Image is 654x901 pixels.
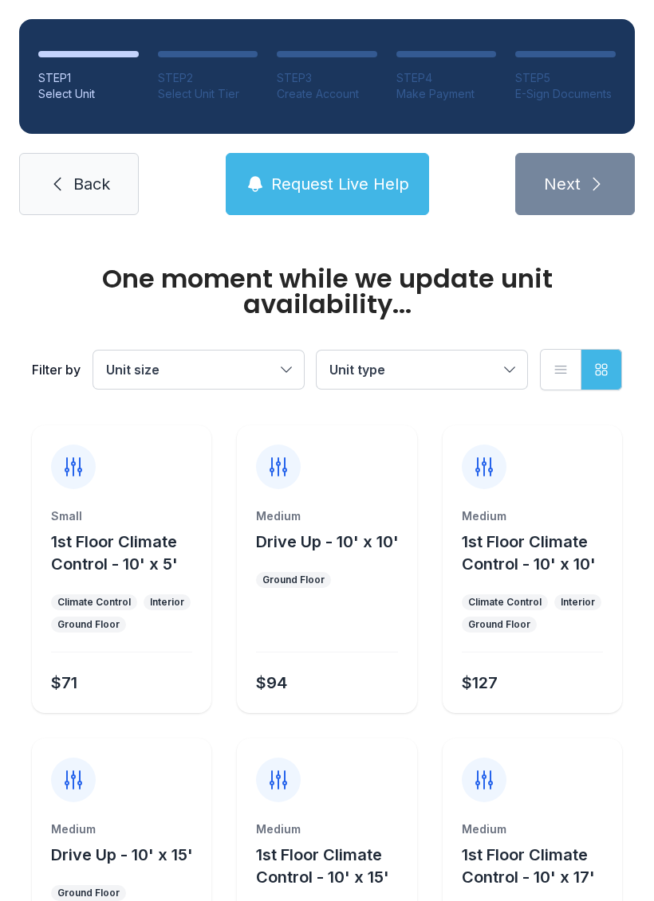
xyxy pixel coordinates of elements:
span: Next [544,173,581,195]
div: STEP 1 [38,70,139,86]
div: Interior [150,596,184,609]
div: One moment while we update unit availability... [32,266,622,317]
div: Ground Floor [468,618,530,631]
div: STEP 2 [158,70,258,86]
div: $94 [256,672,287,694]
div: Select Unit [38,86,139,102]
div: $71 [51,672,77,694]
button: 1st Floor Climate Control - 10' x 10' [462,531,616,575]
div: STEP 4 [396,70,497,86]
div: Climate Control [468,596,542,609]
div: Ground Floor [57,618,120,631]
div: Select Unit Tier [158,86,258,102]
div: Medium [256,821,397,837]
div: Medium [462,821,603,837]
div: STEP 3 [277,70,377,86]
div: Make Payment [396,86,497,102]
div: Medium [256,508,397,524]
span: 1st Floor Climate Control - 10' x 10' [462,532,596,574]
span: Drive Up - 10' x 15' [51,845,193,864]
button: Unit type [317,351,527,389]
span: 1st Floor Climate Control - 10' x 5' [51,532,178,574]
div: E-Sign Documents [515,86,616,102]
span: Back [73,173,110,195]
button: 1st Floor Climate Control - 10' x 5' [51,531,205,575]
div: Interior [561,596,595,609]
div: $127 [462,672,498,694]
div: Filter by [32,360,81,379]
span: 1st Floor Climate Control - 10' x 17' [462,845,595,887]
div: Ground Floor [262,574,325,586]
span: 1st Floor Climate Control - 10' x 15' [256,845,389,887]
div: Small [51,508,192,524]
div: Ground Floor [57,887,120,899]
div: Medium [51,821,192,837]
div: STEP 5 [515,70,616,86]
div: Create Account [277,86,377,102]
button: 1st Floor Climate Control - 10' x 17' [462,844,616,888]
div: Climate Control [57,596,131,609]
div: Medium [462,508,603,524]
span: Request Live Help [271,173,409,195]
button: Unit size [93,351,304,389]
span: Unit size [106,362,160,378]
button: 1st Floor Climate Control - 10' x 15' [256,844,410,888]
span: Drive Up - 10' x 10' [256,532,399,551]
button: Drive Up - 10' x 10' [256,531,399,553]
button: Drive Up - 10' x 15' [51,844,193,866]
span: Unit type [329,362,385,378]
